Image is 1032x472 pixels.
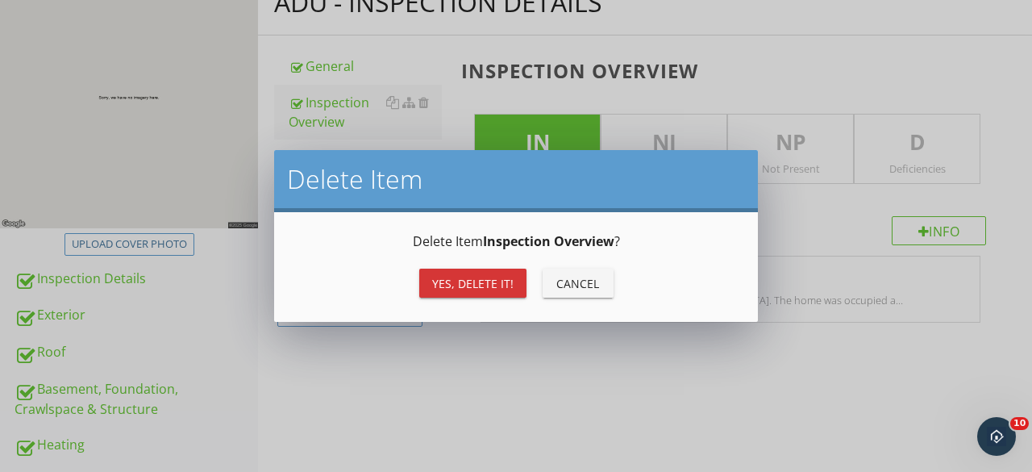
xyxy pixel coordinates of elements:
[483,232,614,250] strong: Inspection Overview
[977,417,1016,456] iframe: Intercom live chat
[293,232,739,251] p: Delete Item ?
[287,163,745,195] h2: Delete Item
[556,275,601,292] div: Cancel
[1010,417,1029,430] span: 10
[419,269,526,298] button: Yes, Delete it!
[432,275,514,292] div: Yes, Delete it!
[543,269,614,298] button: Cancel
